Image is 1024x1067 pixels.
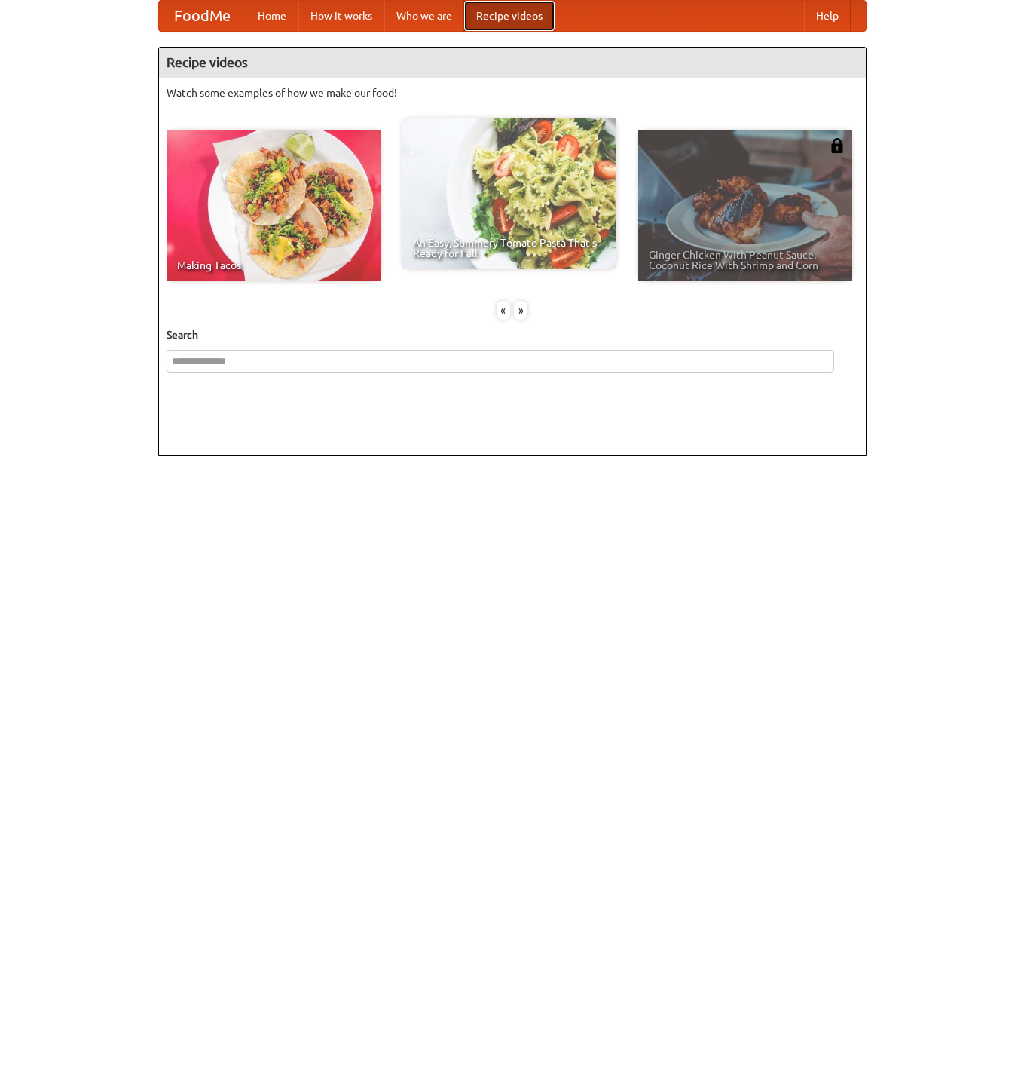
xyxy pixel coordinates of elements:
h5: Search [167,327,858,342]
span: Making Tacos [177,260,370,271]
a: How it works [298,1,384,31]
a: Who we are [384,1,464,31]
a: An Easy, Summery Tomato Pasta That's Ready for Fall [402,118,616,269]
a: Recipe videos [464,1,555,31]
img: 483408.png [830,138,845,153]
h4: Recipe videos [159,48,866,78]
a: Making Tacos [167,130,381,281]
a: FoodMe [159,1,246,31]
a: Help [804,1,851,31]
a: Home [246,1,298,31]
div: « [497,301,510,320]
span: An Easy, Summery Tomato Pasta That's Ready for Fall [413,238,606,259]
p: Watch some examples of how we make our food! [167,85,858,100]
div: » [514,301,527,320]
